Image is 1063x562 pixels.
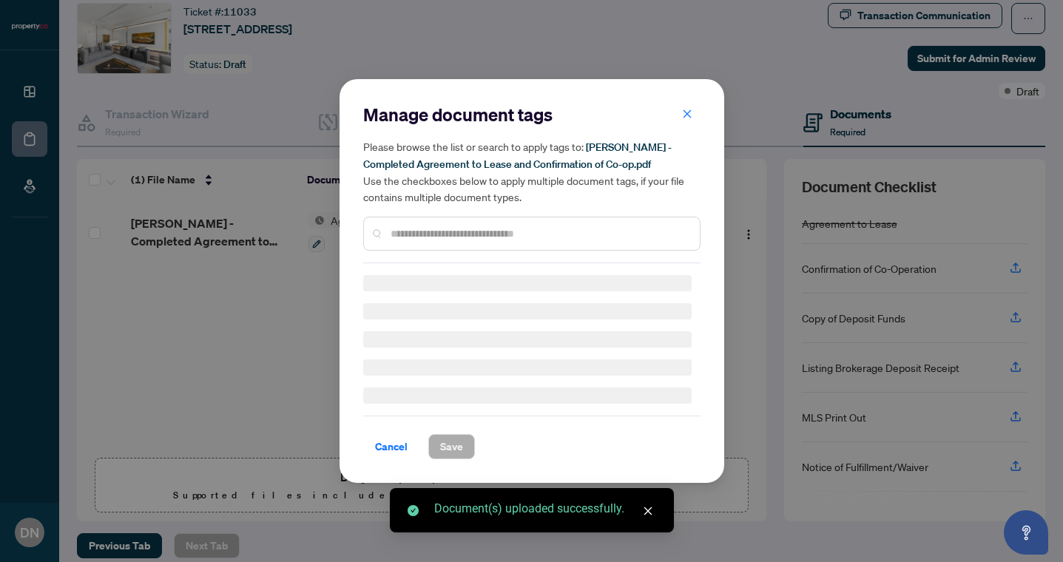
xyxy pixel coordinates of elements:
[363,103,701,126] h2: Manage document tags
[1004,510,1048,555] button: Open asap
[408,505,419,516] span: check-circle
[363,434,419,459] button: Cancel
[428,434,475,459] button: Save
[363,138,701,205] h5: Please browse the list or search to apply tags to: Use the checkboxes below to apply multiple doc...
[682,109,692,119] span: close
[640,503,656,519] a: Close
[375,435,408,458] span: Cancel
[643,506,653,516] span: close
[363,140,672,171] span: [PERSON_NAME] - Completed Agreement to Lease and Confirmation of Co-op.pdf
[434,500,656,518] div: Document(s) uploaded successfully.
